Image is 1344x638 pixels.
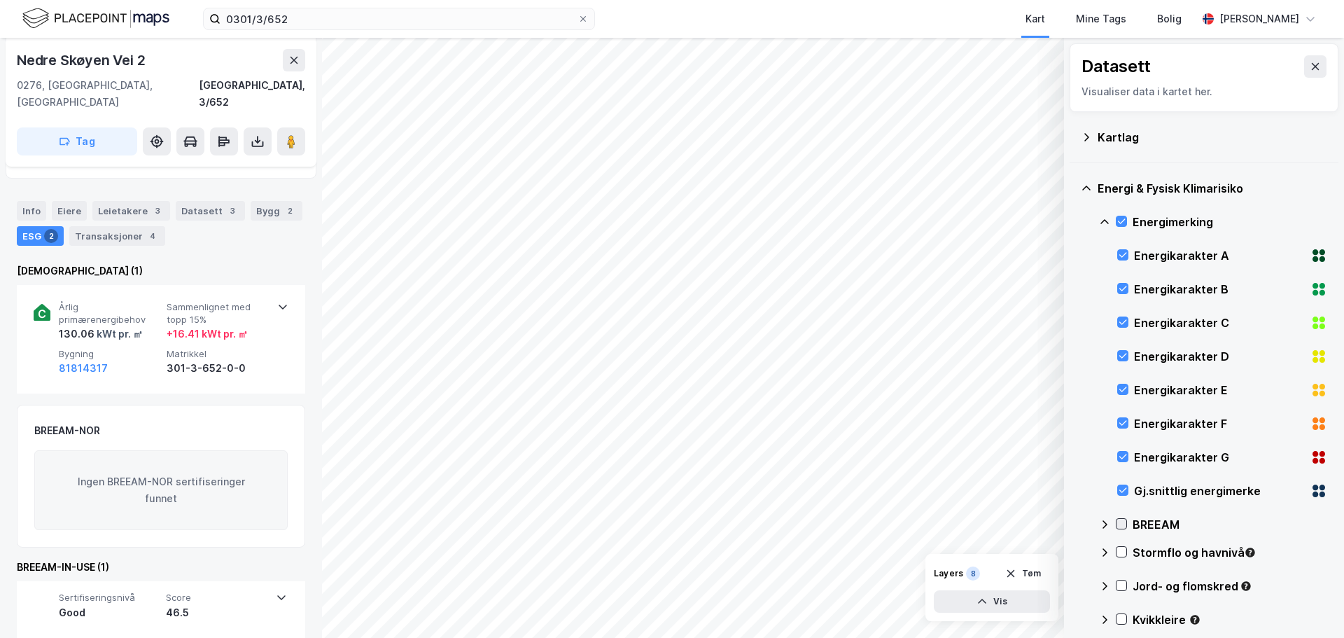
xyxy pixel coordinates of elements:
[1134,348,1305,365] div: Energikarakter D
[1274,571,1344,638] iframe: Chat Widget
[966,567,980,581] div: 8
[17,226,64,246] div: ESG
[1274,571,1344,638] div: Kontrollprogram for chat
[167,348,269,360] span: Matrikkel
[69,226,165,246] div: Transaksjoner
[1098,180,1327,197] div: Energi & Fysisk Klimarisiko
[199,77,305,111] div: [GEOGRAPHIC_DATA], 3/652
[59,592,160,604] span: Sertifiseringsnivå
[1098,129,1327,146] div: Kartlag
[1133,516,1327,533] div: BREEAM
[1157,11,1182,27] div: Bolig
[59,360,108,377] button: 81814317
[1134,281,1305,298] div: Energikarakter B
[17,127,137,155] button: Tag
[283,204,297,218] div: 2
[1134,382,1305,398] div: Energikarakter E
[251,201,302,221] div: Bygg
[1134,415,1305,432] div: Energikarakter F
[22,6,169,31] img: logo.f888ab2527a4732fd821a326f86c7f29.svg
[934,590,1050,613] button: Vis
[166,592,267,604] span: Score
[1133,544,1327,561] div: Stormflo og havnivå
[225,204,239,218] div: 3
[34,422,100,439] div: BREEAM-NOR
[59,348,161,360] span: Bygning
[1219,11,1299,27] div: [PERSON_NAME]
[1244,546,1256,559] div: Tooltip anchor
[52,201,87,221] div: Eiere
[94,326,143,342] div: kWt pr. ㎡
[1025,11,1045,27] div: Kart
[44,229,58,243] div: 2
[1076,11,1126,27] div: Mine Tags
[59,604,160,621] div: Good
[1134,449,1305,466] div: Energikarakter G
[1081,83,1326,100] div: Visualiser data i kartet her.
[146,229,160,243] div: 4
[17,201,46,221] div: Info
[34,450,288,530] div: Ingen BREEAM-NOR sertifiseringer funnet
[1240,580,1252,592] div: Tooltip anchor
[167,326,248,342] div: + 16.41 kWt pr. ㎡
[220,8,577,29] input: Søk på adresse, matrikkel, gårdeiere, leietakere eller personer
[1133,578,1327,595] div: Jord- og flomskred
[17,49,148,71] div: Nedre Skøyen Vei 2
[1133,214,1327,230] div: Energimerking
[167,360,269,377] div: 301-3-652-0-0
[167,301,269,326] span: Sammenlignet med topp 15%
[59,326,143,342] div: 130.06
[996,562,1050,585] button: Tøm
[1134,314,1305,331] div: Energikarakter C
[17,263,305,279] div: [DEMOGRAPHIC_DATA] (1)
[59,301,161,326] span: Årlig primærenergibehov
[1081,55,1151,78] div: Datasett
[176,201,245,221] div: Datasett
[166,604,267,621] div: 46.5
[1189,613,1201,626] div: Tooltip anchor
[1134,247,1305,264] div: Energikarakter A
[150,204,164,218] div: 3
[92,201,170,221] div: Leietakere
[1133,611,1327,628] div: Kvikkleire
[1134,483,1305,499] div: Gj.snittlig energimerke
[17,559,305,576] div: BREEAM-IN-USE (1)
[934,568,963,579] div: Layers
[17,77,199,111] div: 0276, [GEOGRAPHIC_DATA], [GEOGRAPHIC_DATA]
